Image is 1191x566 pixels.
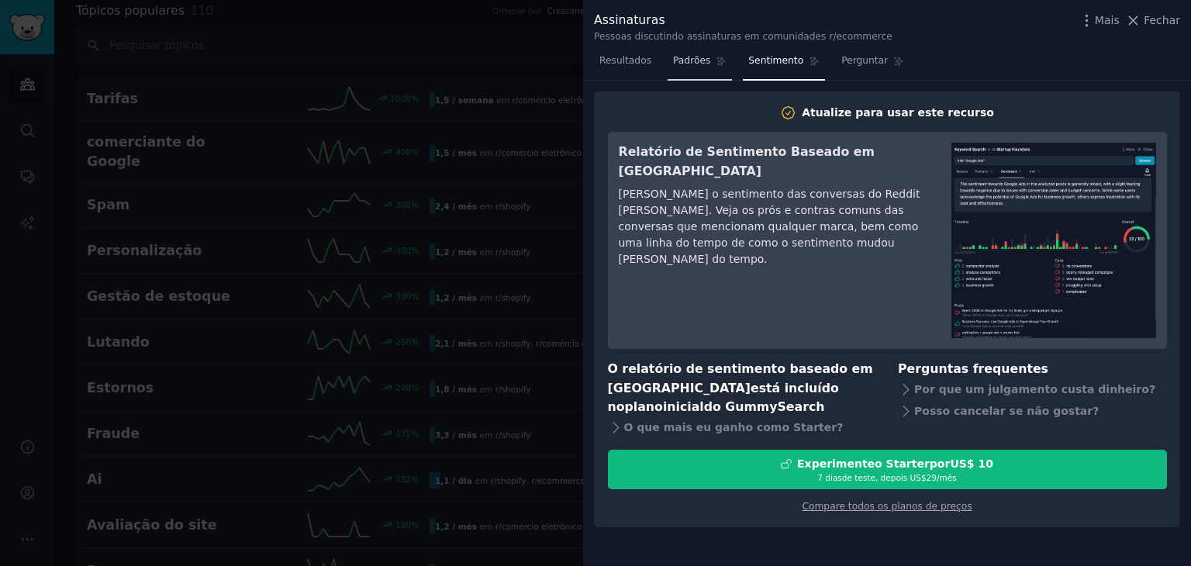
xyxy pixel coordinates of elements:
[930,457,951,470] font: por
[704,399,825,414] font: do GummySearch
[625,399,663,414] font: plano
[802,106,994,119] font: Atualize para usar este recurso
[748,55,803,66] font: Sentimento
[1095,14,1120,26] font: Mais
[817,473,842,482] font: 7 dias
[1144,14,1180,26] font: Fechar
[875,457,930,470] font: o Starter
[594,31,892,42] font: Pessoas discutindo assinaturas em comunidades r/ecommerce
[608,361,873,395] font: O relatório de sentimento baseado em [GEOGRAPHIC_DATA]
[1079,12,1120,29] button: Mais
[802,501,972,512] a: Compare todos os planos de preços
[608,450,1167,489] button: Experimenteo StarterporUS$ 107 diasde teste, depois US$29/mês
[837,421,843,433] font: ?
[842,473,927,482] font: de teste, depois US$
[1125,12,1180,29] button: Fechar
[619,144,875,178] font: Relatório de Sentimento Baseado em [GEOGRAPHIC_DATA]
[619,188,920,265] font: [PERSON_NAME] o sentimento das conversas do Reddit [PERSON_NAME]. Veja os prós e contras comuns d...
[797,457,875,470] font: Experimente
[624,421,782,433] font: O que mais eu ganho com
[841,55,888,66] font: Perguntar
[668,49,732,81] a: Padrões
[594,12,665,27] font: Assinaturas
[898,361,1048,376] font: Perguntas frequentes
[914,383,1155,395] font: Por que um julgamento custa dinheiro?
[927,473,937,482] font: 29
[937,473,957,482] font: /mês
[950,457,993,470] font: US$ 10
[743,49,825,81] a: Sentimento
[599,55,651,66] font: Resultados
[608,381,839,415] font: está incluído no
[782,421,837,433] font: o Starter
[673,55,710,66] font: Padrões
[836,49,910,81] a: Perguntar
[914,405,1099,417] font: Posso cancelar se não gostar?
[663,399,704,414] font: inicial
[594,49,657,81] a: Resultados
[951,143,1156,338] img: Relatório de Sentimento Baseado em IA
